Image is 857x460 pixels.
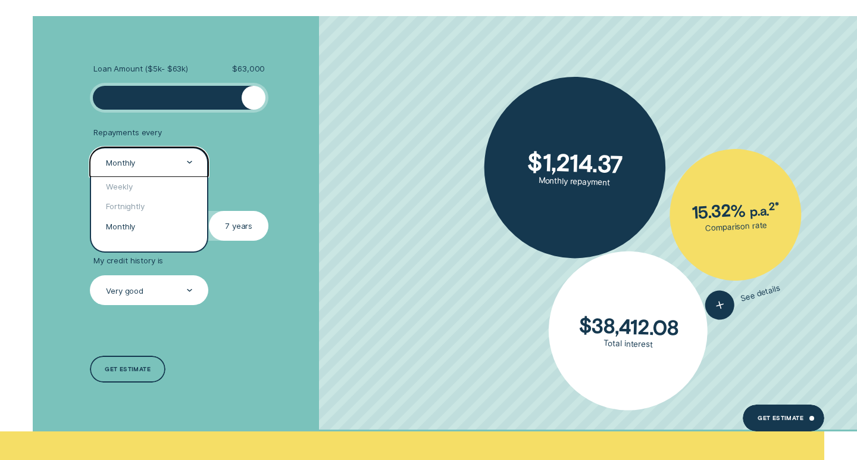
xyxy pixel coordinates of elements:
[93,128,162,138] span: Repayments every
[90,356,165,383] a: Get estimate
[209,211,268,241] label: 7 years
[702,273,784,323] button: See details
[93,256,163,266] span: My credit history is
[91,216,207,236] div: Monthly
[91,177,207,197] div: Weekly
[743,405,824,431] a: Get Estimate
[106,157,135,167] div: Monthly
[91,197,207,216] div: Fortnightly
[106,285,143,296] div: Very good
[232,64,265,74] span: $ 63,000
[739,282,781,303] span: See details
[93,64,188,74] span: Loan Amount ( $5k - $63k )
